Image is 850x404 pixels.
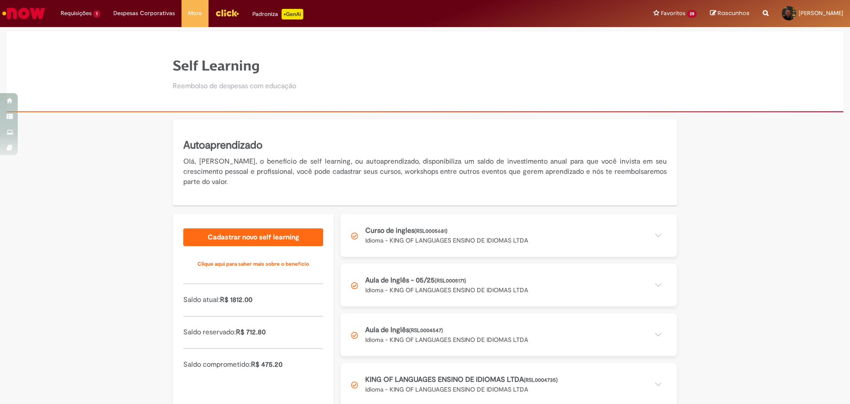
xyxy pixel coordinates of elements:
a: Clique aqui para saber mais sobre o benefício [183,255,323,273]
p: Saldo comprometido: [183,360,323,370]
span: R$ 712.80 [236,328,266,337]
p: +GenAi [282,9,303,20]
span: More [188,9,202,18]
span: R$ 475.20 [251,360,282,369]
span: R$ 1812.00 [220,295,252,304]
img: click_logo_yellow_360x200.png [215,6,239,20]
span: Rascunhos [718,9,750,17]
h2: Reembolso de despesas com educação [173,82,296,90]
span: Despesas Corporativas [113,9,175,18]
span: 28 [687,10,697,18]
p: Olá, [PERSON_NAME], o benefício de self learning, ou autoaprendizado, disponibiliza um saldo de i... [183,157,667,187]
a: Cadastrar novo self learning [183,228,323,246]
p: Saldo atual: [183,295,323,305]
img: ServiceNow [1,4,46,22]
h5: Autoaprendizado [183,138,667,153]
a: Rascunhos [710,9,750,18]
p: Saldo reservado: [183,327,323,337]
span: Requisições [61,9,92,18]
span: 1 [93,10,100,18]
span: Favoritos [661,9,685,18]
div: Padroniza [252,9,303,20]
h1: Self Learning [173,58,296,74]
span: [PERSON_NAME] [799,9,843,17]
